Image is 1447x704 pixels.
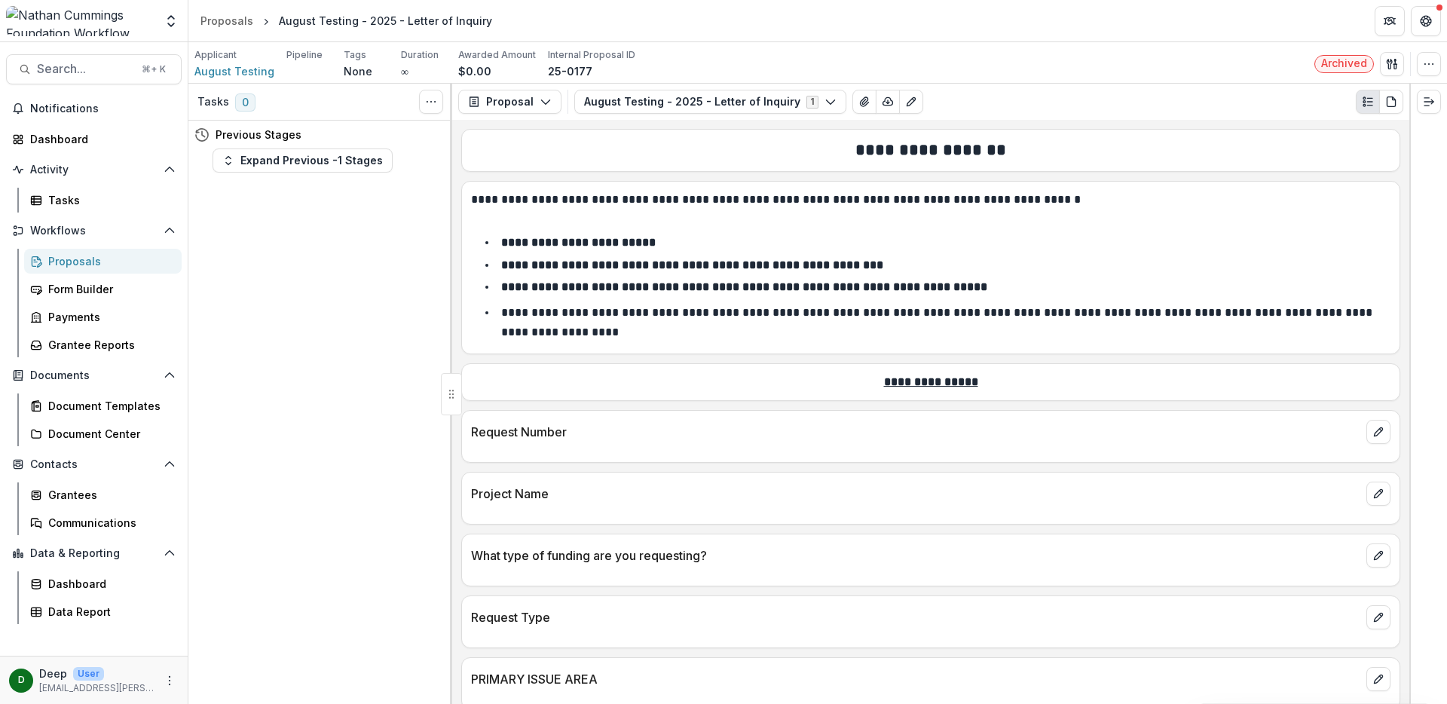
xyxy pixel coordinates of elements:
button: Proposal [458,90,561,114]
p: [EMAIL_ADDRESS][PERSON_NAME][DOMAIN_NAME] [39,681,154,695]
button: Search... [6,54,182,84]
div: Grantees [48,487,170,503]
p: Request Number [471,423,1360,441]
span: Activity [30,164,158,176]
p: Awarded Amount [458,48,536,62]
span: Data & Reporting [30,547,158,560]
a: Document Center [24,421,182,446]
a: Form Builder [24,277,182,301]
div: Tasks [48,192,170,208]
a: Payments [24,305,182,329]
button: edit [1366,482,1390,506]
a: Tasks [24,188,182,213]
button: edit [1366,543,1390,568]
a: August Testing [194,63,274,79]
button: Open Contacts [6,452,182,476]
a: Communications [24,510,182,535]
span: 0 [235,93,255,112]
a: Dashboard [6,127,182,152]
p: Project Name [471,485,1360,503]
button: Get Help [1411,6,1441,36]
button: Toggle View Cancelled Tasks [419,90,443,114]
button: Open Workflows [6,219,182,243]
div: Dashboard [30,131,170,147]
p: Internal Proposal ID [548,48,635,62]
p: None [344,63,372,79]
p: Deep [39,666,67,681]
div: Communications [48,515,170,531]
button: edit [1366,667,1390,691]
button: Plaintext view [1356,90,1380,114]
p: Pipeline [286,48,323,62]
div: Proposals [200,13,253,29]
button: edit [1366,605,1390,629]
p: What type of funding are you requesting? [471,546,1360,565]
span: Documents [30,369,158,382]
p: Tags [344,48,366,62]
a: Dashboard [24,571,182,596]
button: More [161,672,179,690]
div: Document Center [48,426,170,442]
span: Workflows [30,225,158,237]
div: Proposals [48,253,170,269]
p: Applicant [194,48,237,62]
div: Form Builder [48,281,170,297]
a: Proposals [24,249,182,274]
nav: breadcrumb [194,10,498,32]
p: $0.00 [458,63,491,79]
button: August Testing - 2025 - Letter of Inquiry1 [574,90,846,114]
span: Search... [37,62,133,76]
div: August Testing - 2025 - Letter of Inquiry [279,13,492,29]
p: User [73,667,104,681]
div: ⌘ + K [139,61,169,78]
div: Data Report [48,604,170,620]
button: PDF view [1379,90,1403,114]
button: Expand right [1417,90,1441,114]
h4: Previous Stages [216,127,301,142]
span: Archived [1321,57,1367,70]
p: ∞ [401,63,408,79]
a: Data Report [24,599,182,624]
span: Contacts [30,458,158,471]
img: Nathan Cummings Foundation Workflow Sandbox logo [6,6,154,36]
a: Grantees [24,482,182,507]
div: Deep [18,675,25,685]
span: Notifications [30,103,176,115]
a: Document Templates [24,393,182,418]
button: Partners [1375,6,1405,36]
p: Request Type [471,608,1360,626]
p: Duration [401,48,439,62]
p: 25-0177 [548,63,592,79]
p: PRIMARY ISSUE AREA [471,670,1360,688]
button: Edit as form [899,90,923,114]
button: Open Documents [6,363,182,387]
div: Grantee Reports [48,337,170,353]
button: Expand Previous -1 Stages [213,148,393,173]
button: Open entity switcher [161,6,182,36]
div: Payments [48,309,170,325]
button: edit [1366,420,1390,444]
a: Proposals [194,10,259,32]
button: Notifications [6,96,182,121]
button: Open Activity [6,158,182,182]
div: Dashboard [48,576,170,592]
h3: Tasks [197,96,229,109]
button: View Attached Files [852,90,876,114]
button: Open Data & Reporting [6,541,182,565]
div: Document Templates [48,398,170,414]
a: Grantee Reports [24,332,182,357]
